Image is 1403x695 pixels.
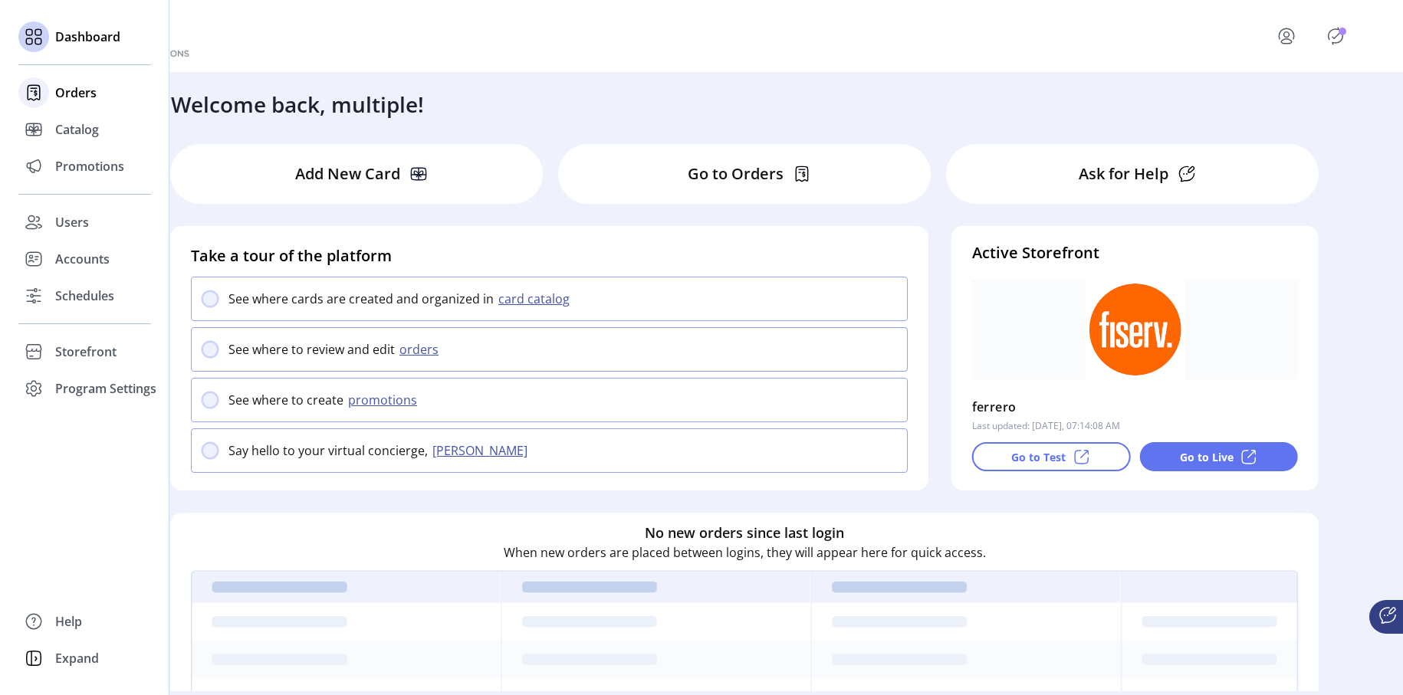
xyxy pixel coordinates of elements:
button: promotions [343,391,426,409]
p: Go to Orders [688,162,784,185]
span: Program Settings [55,379,156,398]
span: Orders [55,84,97,102]
button: [PERSON_NAME] [428,441,537,460]
p: Add New Card [295,162,400,185]
button: orders [395,340,448,359]
p: See where to create [228,391,343,409]
p: When new orders are placed between logins, they will appear here for quick access. [504,543,986,562]
h6: No new orders since last login [645,523,844,543]
p: Ask for Help [1079,162,1168,185]
p: Go to Test [1011,449,1066,465]
h4: Active Storefront [972,241,1298,264]
p: See where to review and edit [228,340,395,359]
span: Dashboard [55,28,120,46]
p: See where cards are created and organized in [228,290,494,308]
span: Help [55,612,82,631]
h4: Take a tour of the platform [191,244,908,267]
button: card catalog [494,290,579,308]
button: Publisher Panel [1323,24,1348,48]
span: Accounts [55,250,110,268]
span: Users [55,213,89,231]
span: Catalog [55,120,99,139]
button: menu [1256,18,1323,54]
p: Go to Live [1180,449,1234,465]
p: Say hello to your virtual concierge, [228,441,428,460]
span: Promotions [55,157,124,175]
span: Storefront [55,343,117,361]
span: Schedules [55,287,114,305]
h3: Welcome back, multiple! [171,88,424,120]
p: ferrero [972,395,1017,419]
p: Last updated: [DATE], 07:14:08 AM [972,419,1120,433]
span: Expand [55,649,99,667]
